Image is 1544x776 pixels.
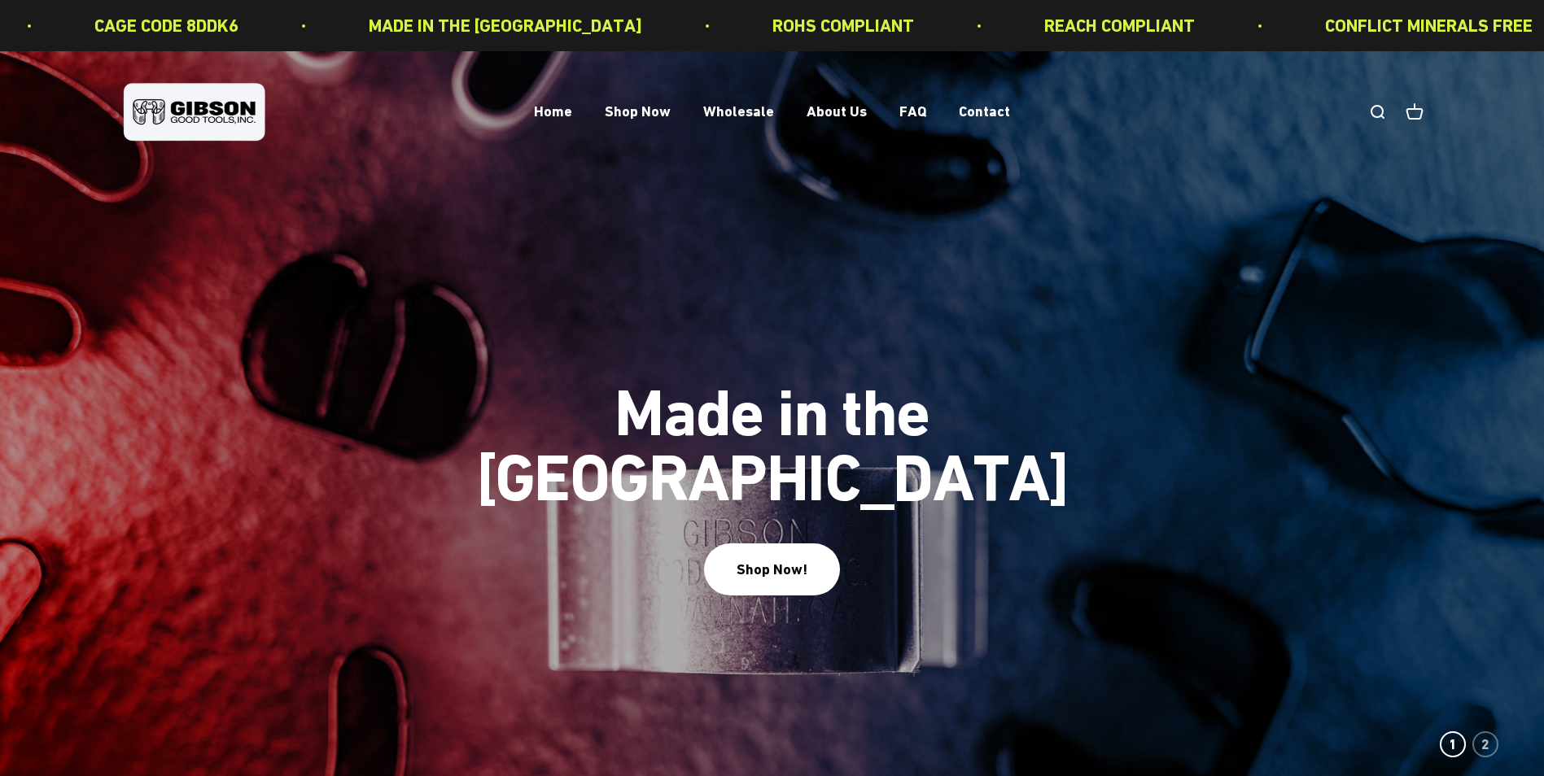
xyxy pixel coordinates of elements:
div: Shop Now! [737,558,807,582]
p: ROHS COMPLIANT [769,11,911,40]
a: Shop Now [605,103,671,120]
a: Contact [959,103,1010,120]
split-lines: Made in the [GEOGRAPHIC_DATA] [455,440,1090,516]
button: 2 [1472,731,1498,757]
a: Wholesale [703,103,774,120]
a: FAQ [899,103,926,120]
p: CAGE CODE 8DDK6 [91,11,235,40]
button: Shop Now! [704,543,840,595]
p: CONFLICT MINERALS FREE [1322,11,1529,40]
button: 1 [1440,731,1466,757]
p: MADE IN THE [GEOGRAPHIC_DATA] [365,11,639,40]
a: About Us [807,103,867,120]
a: Home [534,103,572,120]
p: REACH COMPLIANT [1041,11,1192,40]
